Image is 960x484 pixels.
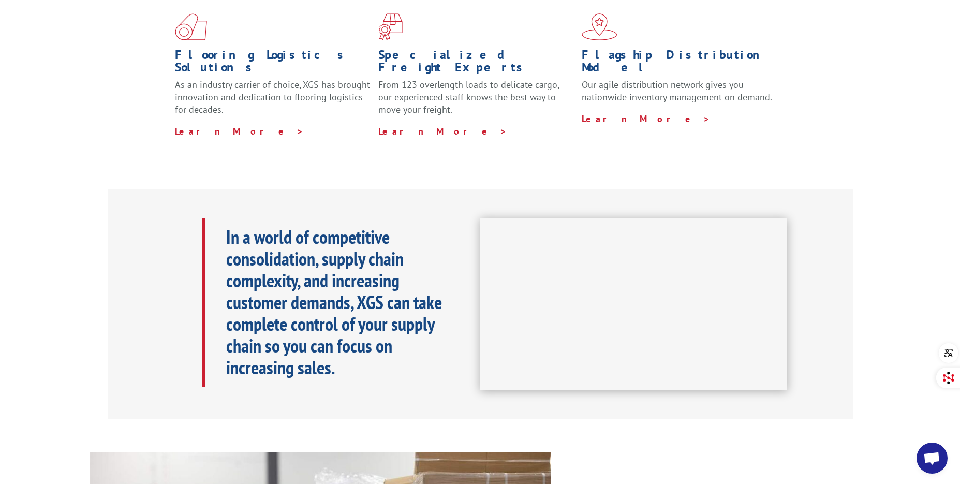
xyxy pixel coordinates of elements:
img: xgs-icon-total-supply-chain-intelligence-red [175,13,207,40]
a: Learn More > [582,113,711,125]
a: Learn More > [175,125,304,137]
p: From 123 overlength loads to delicate cargo, our experienced staff knows the best way to move you... [378,79,574,125]
iframe: XGS Logistics Solutions [480,218,787,391]
b: In a world of competitive consolidation, supply chain complexity, and increasing customer demands... [226,225,442,379]
div: Open chat [917,443,948,474]
img: xgs-icon-flagship-distribution-model-red [582,13,617,40]
span: Our agile distribution network gives you nationwide inventory management on demand. [582,79,772,103]
a: Learn More > [378,125,507,137]
h1: Flagship Distribution Model [582,49,777,79]
img: xgs-icon-focused-on-flooring-red [378,13,403,40]
span: As an industry carrier of choice, XGS has brought innovation and dedication to flooring logistics... [175,79,370,115]
h1: Flooring Logistics Solutions [175,49,371,79]
h1: Specialized Freight Experts [378,49,574,79]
